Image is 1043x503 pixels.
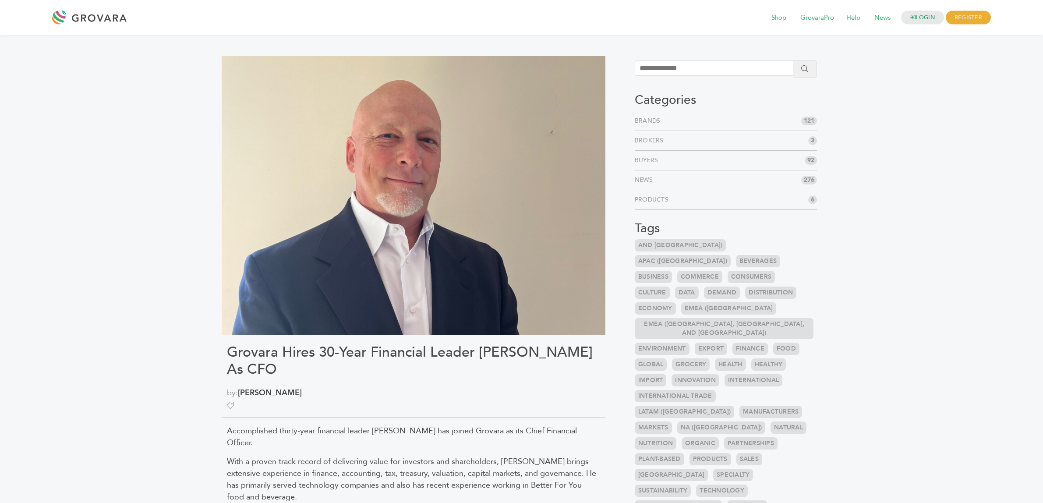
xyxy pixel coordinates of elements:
[713,469,753,481] a: Specialty
[732,343,768,355] a: Finance
[238,387,302,398] a: [PERSON_NAME]
[635,271,672,283] a: Business
[765,13,792,23] a: Shop
[715,358,746,371] a: Health
[227,387,600,399] span: by:
[635,176,656,184] a: News
[635,239,726,251] a: and [GEOGRAPHIC_DATA])
[901,11,944,25] a: LOGIN
[635,437,676,450] a: Nutrition
[681,302,777,315] a: EMEA ([GEOGRAPHIC_DATA]
[635,374,667,386] a: Import
[725,374,782,386] a: International
[635,485,691,497] a: Sustainability
[677,271,722,283] a: Commerce
[227,456,596,503] span: With a proven track record of delivering value for investors and shareholders, [PERSON_NAME] brin...
[736,255,780,267] a: Beverages
[672,358,710,371] a: Grocery
[635,117,664,125] a: Brands
[728,271,775,283] a: Consumers
[805,156,817,165] span: 92
[765,10,792,26] span: Shop
[751,358,786,371] a: Healthy
[635,390,716,402] a: International Trade
[724,437,778,450] a: Partnerships
[635,93,817,108] h3: Categories
[635,255,731,267] a: APAC ([GEOGRAPHIC_DATA])
[635,343,689,355] a: Environment
[946,11,991,25] span: REGISTER
[745,287,796,299] a: Distribution
[682,437,719,450] a: Organic
[635,287,670,299] a: Culture
[773,343,799,355] a: Food
[635,302,676,315] a: Economy
[840,10,866,26] span: Help
[771,422,806,434] a: Natural
[736,453,762,465] a: Sales
[635,318,814,339] a: EMEA ([GEOGRAPHIC_DATA], [GEOGRAPHIC_DATA], and [GEOGRAPHIC_DATA])
[794,13,840,23] a: GrovaraPro
[801,176,817,184] span: 276
[227,425,577,448] span: Accomplished thirty-year financial leader [PERSON_NAME] has joined Grovara as its Chief Financial...
[801,117,817,125] span: 121
[635,136,667,145] a: Brokers
[696,485,748,497] a: Technology
[689,453,731,465] a: Products
[635,406,734,418] a: LATAM ([GEOGRAPHIC_DATA])
[635,221,817,236] h3: Tags
[808,136,817,145] span: 3
[868,13,897,23] a: News
[794,10,840,26] span: GrovaraPro
[635,195,672,204] a: Products
[704,287,740,299] a: Demand
[635,422,672,434] a: Markets
[635,358,667,371] a: Global
[635,469,708,481] a: [GEOGRAPHIC_DATA]
[739,406,802,418] a: Manufacturers
[840,13,866,23] a: Help
[677,422,766,434] a: NA ([GEOGRAPHIC_DATA])
[635,453,684,465] a: Plant-based
[675,287,699,299] a: Data
[227,344,600,378] h1: Grovara Hires 30-Year Financial Leader [PERSON_NAME] As CFO
[635,156,662,165] a: Buyers
[695,343,728,355] a: Export
[672,374,719,386] a: Innovation
[868,10,897,26] span: News
[808,195,817,204] span: 6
